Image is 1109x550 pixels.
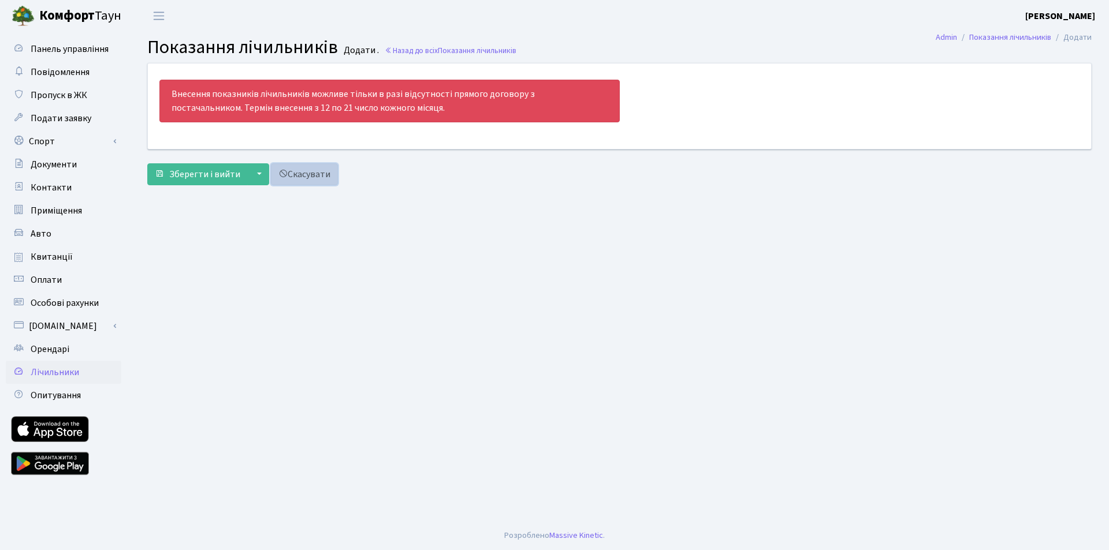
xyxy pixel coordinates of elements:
li: Додати [1051,31,1092,44]
b: [PERSON_NAME] [1025,10,1095,23]
span: Панель управління [31,43,109,55]
a: Подати заявку [6,107,121,130]
a: Назад до всіхПоказання лічильників [385,45,516,56]
span: Контакти [31,181,72,194]
button: Переключити навігацію [144,6,173,25]
a: Контакти [6,176,121,199]
a: Приміщення [6,199,121,222]
a: Показання лічильників [969,31,1051,43]
a: Опитування [6,384,121,407]
a: Панель управління [6,38,121,61]
b: Комфорт [39,6,95,25]
span: Опитування [31,389,81,402]
div: Розроблено . [504,529,605,542]
a: Скасувати [271,163,338,185]
span: Орендарі [31,343,69,356]
a: [PERSON_NAME] [1025,9,1095,23]
span: Особові рахунки [31,297,99,309]
a: Massive Kinetic [549,529,603,541]
a: Особові рахунки [6,291,121,315]
span: Приміщення [31,204,82,217]
a: Admin [936,31,957,43]
a: Повідомлення [6,61,121,84]
span: Показання лічильників [438,45,516,56]
span: Оплати [31,274,62,286]
span: Документи [31,158,77,171]
a: Лічильники [6,361,121,384]
a: Пропуск в ЖК [6,84,121,107]
span: Зберегти і вийти [169,168,240,181]
a: Орендарі [6,338,121,361]
span: Пропуск в ЖК [31,89,87,102]
nav: breadcrumb [918,25,1109,50]
a: [DOMAIN_NAME] [6,315,121,338]
a: Квитанції [6,245,121,268]
span: Лічильники [31,366,79,379]
span: Квитанції [31,250,73,263]
img: logo.png [12,5,35,28]
span: Повідомлення [31,66,90,78]
span: Показання лічильників [147,34,338,61]
span: Подати заявку [31,112,91,125]
a: Оплати [6,268,121,291]
small: Додати . [341,45,379,56]
button: Зберегти і вийти [147,163,248,185]
a: Авто [6,222,121,245]
span: Таун [39,6,121,26]
a: Спорт [6,130,121,153]
span: Авто [31,227,51,240]
a: Документи [6,153,121,176]
div: Внесення показників лічильників можливе тільки в разі відсутності прямого договору з постачальник... [159,80,620,122]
